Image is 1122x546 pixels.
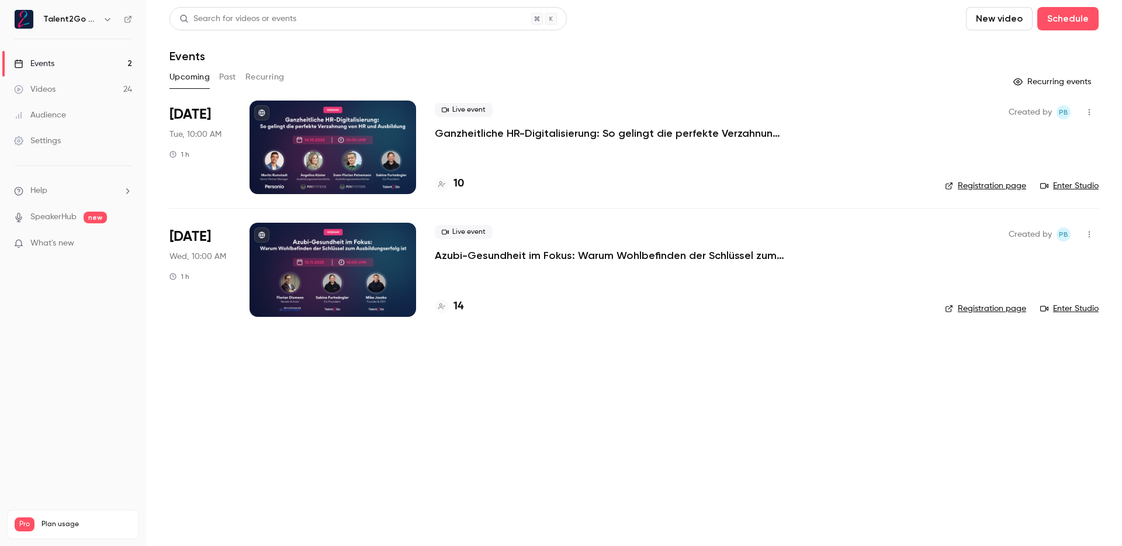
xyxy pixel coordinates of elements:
[30,237,74,250] span: What's new
[14,58,54,70] div: Events
[169,49,205,63] h1: Events
[435,299,463,315] a: 14
[118,239,132,249] iframe: Noticeable Trigger
[169,150,189,159] div: 1 h
[14,185,132,197] li: help-dropdown-opener
[41,520,131,529] span: Plan usage
[1057,227,1071,241] span: Pascal Blot
[219,68,236,87] button: Past
[15,10,33,29] img: Talent2Go GmbH
[169,223,231,316] div: Nov 12 Wed, 10:00 AM (Europe/Berlin)
[435,126,785,140] a: Ganzheitliche HR-Digitalisierung: So gelingt die perfekte Verzahnung von HR und Ausbildung mit Pe...
[435,248,785,262] a: Azubi-Gesundheit im Fokus: Warum Wohlbefinden der Schlüssel zum Ausbildungserfolg ist 💚
[30,211,77,223] a: SpeakerHub
[169,105,211,124] span: [DATE]
[945,180,1026,192] a: Registration page
[14,109,66,121] div: Audience
[169,129,221,140] span: Tue, 10:00 AM
[169,251,226,262] span: Wed, 10:00 AM
[1008,72,1099,91] button: Recurring events
[245,68,285,87] button: Recurring
[15,517,34,531] span: Pro
[14,84,56,95] div: Videos
[1059,227,1068,241] span: PB
[169,68,210,87] button: Upcoming
[945,303,1026,315] a: Registration page
[1037,7,1099,30] button: Schedule
[1059,105,1068,119] span: PB
[1009,227,1052,241] span: Created by
[453,299,463,315] h4: 14
[453,176,464,192] h4: 10
[1040,303,1099,315] a: Enter Studio
[435,103,493,117] span: Live event
[435,176,464,192] a: 10
[30,185,47,197] span: Help
[169,101,231,194] div: Oct 14 Tue, 10:00 AM (Europe/Berlin)
[1057,105,1071,119] span: Pascal Blot
[179,13,296,25] div: Search for videos or events
[1040,180,1099,192] a: Enter Studio
[435,225,493,239] span: Live event
[43,13,98,25] h6: Talent2Go GmbH
[169,272,189,281] div: 1 h
[14,135,61,147] div: Settings
[966,7,1033,30] button: New video
[1009,105,1052,119] span: Created by
[84,212,107,223] span: new
[169,227,211,246] span: [DATE]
